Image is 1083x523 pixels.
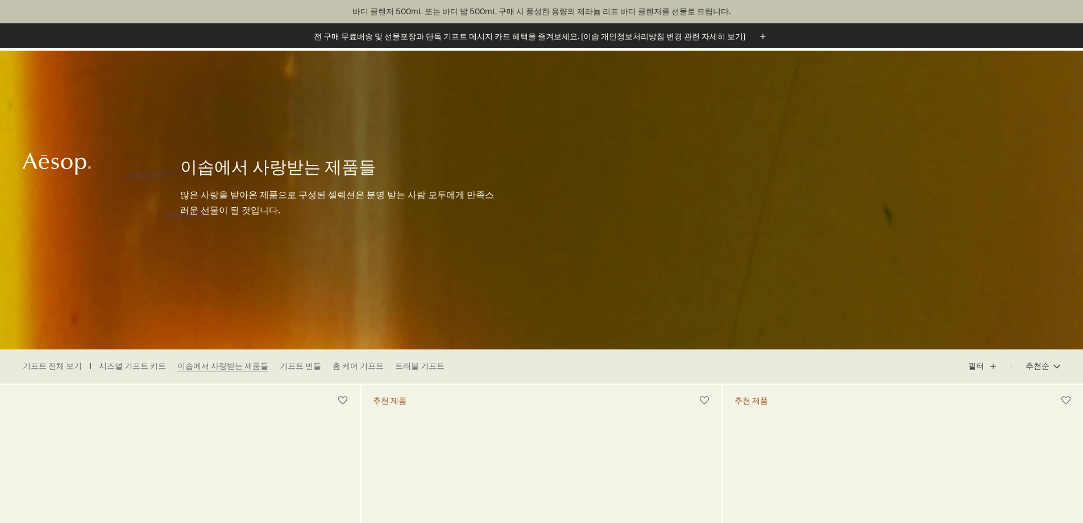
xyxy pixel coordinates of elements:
button: 위시리스트에 담기 [694,390,715,411]
a: 트래블 기프트 [395,361,445,372]
h1: 이솝에서 사랑받는 제품들 [180,156,496,179]
p: 많은 사랑을 받아온 제품으로 구성된 셀렉션은 분명 받는 사람 모두에게 만족스러운 선물이 될 것입니다. [180,187,496,218]
a: 기프트 전체 보기 [23,361,82,372]
div: 추천 제품 [373,396,406,406]
svg: Aesop [23,153,91,175]
button: 추천순 [1011,353,1060,380]
button: 위시리스트에 담기 [1056,390,1076,411]
a: 시즈널 기프트 키트 [99,361,166,372]
button: 위시리스트에 담기 [333,390,353,411]
a: 이솝에서 사랑받는 제품들 [177,361,268,372]
button: 전 구매 무료배송 및 선물포장과 단독 기프트 메시지 카드 혜택을 즐겨보세요. [이솝 개인정보처리방침 변경 관련 자세히 보기] [314,30,769,43]
button: 필터 [968,353,1011,380]
p: 전 구매 무료배송 및 선물포장과 단독 기프트 메시지 카드 혜택을 즐겨보세요. [이솝 개인정보처리방침 변경 관련 자세히 보기] [314,31,745,43]
p: 바디 클렌저 500mL 또는 바디 밤 500mL 구매 시 풍성한 용량의 제라늄 리프 바디 클렌저를 선물로 드립니다. [11,6,1072,18]
a: 기프트 번들 [280,361,321,372]
a: 홈 케어 기프트 [333,361,384,372]
div: 추천 제품 [735,396,768,406]
a: Aesop [20,150,94,181]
